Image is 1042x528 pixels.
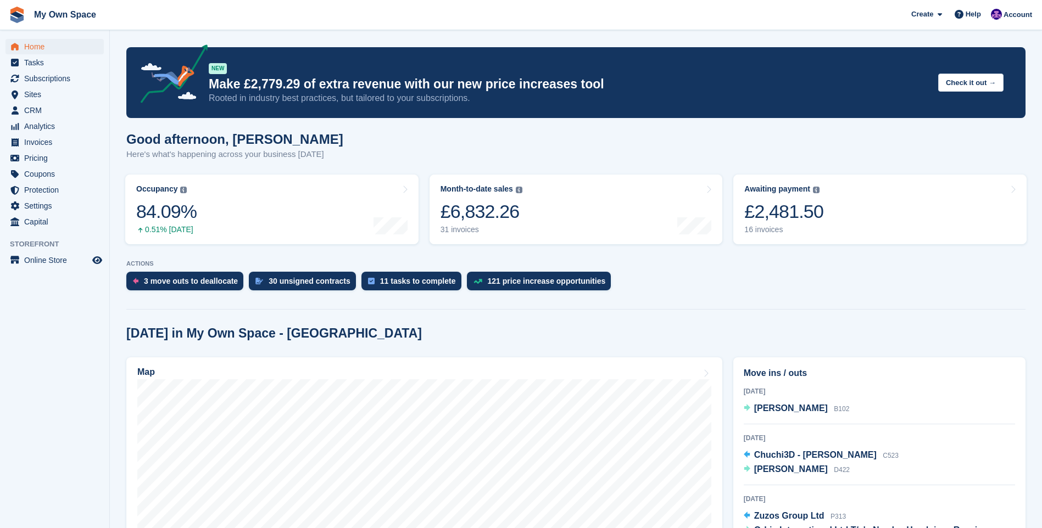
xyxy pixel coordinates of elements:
img: icon-info-grey-7440780725fd019a000dd9b08b2336e03edf1995a4989e88bcd33f0948082b44.svg [180,187,187,193]
span: Online Store [24,252,90,268]
img: icon-info-grey-7440780725fd019a000dd9b08b2336e03edf1995a4989e88bcd33f0948082b44.svg [516,187,522,193]
img: price_increase_opportunities-93ffe204e8149a01c8c9dc8f82e8f89637d9d84a8eef4429ea346261dce0b2c0.svg [473,279,482,284]
span: Chuchi3D - [PERSON_NAME] [754,450,877,459]
span: Sites [24,87,90,102]
div: Month-to-date sales [441,184,513,194]
div: Awaiting payment [744,184,810,194]
span: Zuzos Group Ltd [754,511,824,520]
a: 121 price increase opportunities [467,272,617,296]
div: [DATE] [744,433,1015,443]
a: menu [5,39,104,54]
a: menu [5,150,104,166]
img: task-75834270c22a3079a89374b754ae025e5fb1db73e45f91037f5363f120a921f8.svg [368,278,375,284]
img: move_outs_to_deallocate_icon-f764333ba52eb49d3ac5e1228854f67142a1ed5810a6f6cc68b1a99e826820c5.svg [133,278,138,284]
div: NEW [209,63,227,74]
div: 31 invoices [441,225,522,234]
a: Zuzos Group Ltd P313 [744,509,846,524]
p: Make £2,779.29 of extra revenue with our new price increases tool [209,76,929,92]
div: £2,481.50 [744,200,823,223]
a: Preview store [91,254,104,267]
span: Account [1004,9,1032,20]
img: contract_signature_icon-13c848040528278c33f63329250d36e43548de30e8caae1d1a13099fd9432cc5.svg [255,278,263,284]
a: [PERSON_NAME] B102 [744,402,850,416]
div: [DATE] [744,386,1015,396]
span: Invoices [24,134,90,150]
a: 30 unsigned contracts [249,272,361,296]
div: 3 move outs to deallocate [144,277,238,285]
a: menu [5,214,104,229]
a: menu [5,198,104,214]
div: 11 tasks to complete [380,277,456,285]
span: Settings [24,198,90,214]
img: Megan Angel [991,9,1002,20]
a: menu [5,119,104,134]
h1: Good afternoon, [PERSON_NAME] [126,132,343,147]
span: P313 [831,513,846,520]
div: 0.51% [DATE] [136,225,197,234]
div: £6,832.26 [441,200,522,223]
div: 84.09% [136,200,197,223]
a: menu [5,182,104,198]
a: menu [5,103,104,118]
a: menu [5,87,104,102]
span: D422 [834,466,850,474]
img: price-adjustments-announcement-icon-8257ccfd72463d97f412b2fc003d46551f7dbcb40ab6d574587a9cd5c0d94... [131,44,208,107]
span: B102 [834,405,849,413]
a: menu [5,71,104,86]
a: Occupancy 84.09% 0.51% [DATE] [125,175,419,244]
span: Help [966,9,981,20]
span: C523 [883,452,899,459]
a: menu [5,55,104,70]
span: Coupons [24,166,90,182]
h2: Move ins / outs [744,367,1015,380]
a: menu [5,252,104,268]
h2: [DATE] in My Own Space - [GEOGRAPHIC_DATA] [126,326,422,341]
div: Occupancy [136,184,177,194]
p: Rooted in industry best practices, but tailored to your subscriptions. [209,92,929,104]
span: CRM [24,103,90,118]
span: Storefront [10,239,109,250]
a: menu [5,134,104,150]
span: Home [24,39,90,54]
a: menu [5,166,104,182]
a: Month-to-date sales £6,832.26 31 invoices [430,175,723,244]
div: 121 price increase opportunities [488,277,606,285]
p: ACTIONS [126,260,1026,267]
span: Subscriptions [24,71,90,86]
span: Analytics [24,119,90,134]
a: Awaiting payment £2,481.50 16 invoices [733,175,1027,244]
a: Chuchi3D - [PERSON_NAME] C523 [744,448,899,463]
span: Pricing [24,150,90,166]
span: Capital [24,214,90,229]
a: 11 tasks to complete [361,272,467,296]
button: Check it out → [938,74,1004,92]
span: Protection [24,182,90,198]
p: Here's what's happening across your business [DATE] [126,148,343,161]
a: My Own Space [30,5,101,24]
span: Create [911,9,933,20]
span: [PERSON_NAME] [754,403,828,413]
h2: Map [137,367,155,377]
div: 30 unsigned contracts [269,277,350,285]
a: 3 move outs to deallocate [126,272,249,296]
div: 16 invoices [744,225,823,234]
div: [DATE] [744,494,1015,504]
img: icon-info-grey-7440780725fd019a000dd9b08b2336e03edf1995a4989e88bcd33f0948082b44.svg [813,187,820,193]
span: Tasks [24,55,90,70]
img: stora-icon-8386f47178a22dfd0bd8f6a31ec36ba5ce8667c1dd55bd0f319d3a0aa187defe.svg [9,7,25,23]
a: [PERSON_NAME] D422 [744,463,850,477]
span: [PERSON_NAME] [754,464,828,474]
